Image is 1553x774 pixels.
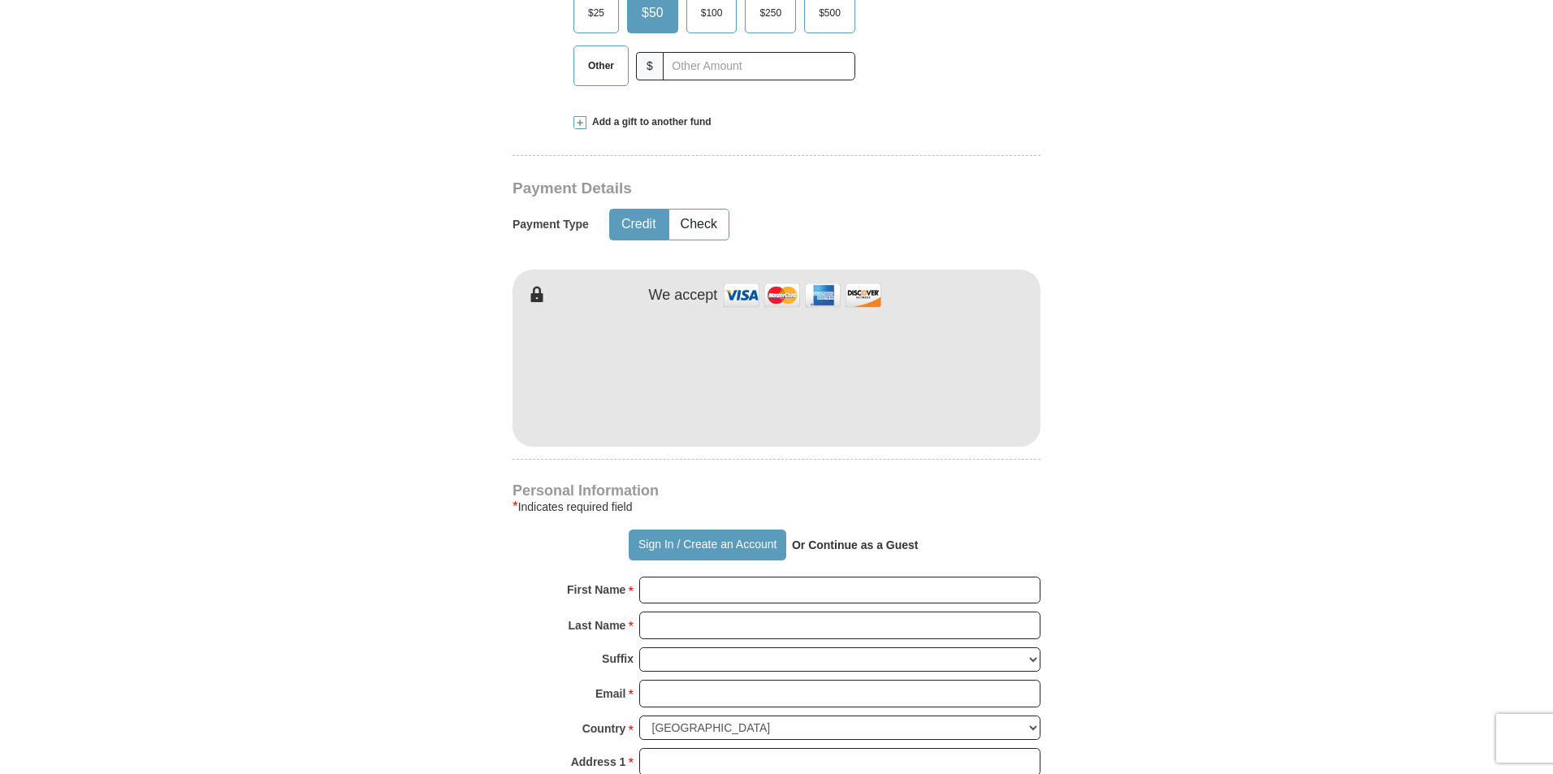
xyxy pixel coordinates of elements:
strong: Country [582,717,626,740]
div: Indicates required field [513,497,1040,517]
span: $250 [751,1,789,25]
input: Other Amount [663,52,855,80]
span: Other [580,54,622,78]
span: $ [636,52,664,80]
strong: Suffix [602,647,634,670]
strong: Address 1 [571,750,626,773]
img: credit cards accepted [721,278,884,313]
button: Check [669,210,729,240]
h5: Payment Type [513,218,589,231]
span: $50 [634,1,672,25]
strong: Or Continue as a Guest [792,538,919,551]
h3: Payment Details [513,179,927,198]
span: Add a gift to another fund [586,115,712,129]
button: Credit [610,210,668,240]
span: $500 [811,1,849,25]
span: $25 [580,1,612,25]
iframe: To enrich screen reader interactions, please activate Accessibility in Grammarly extension settings [513,305,1040,443]
button: Sign In / Create an Account [629,530,785,560]
strong: Last Name [569,614,626,637]
span: $100 [693,1,731,25]
h4: Personal Information [513,484,1040,497]
h4: We accept [649,287,718,305]
strong: Email [595,682,625,705]
strong: First Name [567,578,625,601]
